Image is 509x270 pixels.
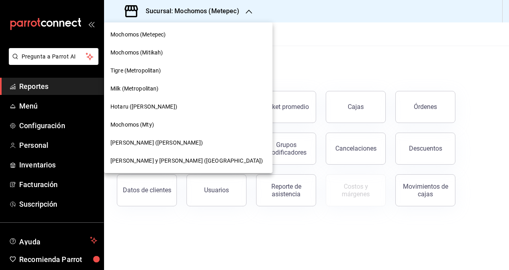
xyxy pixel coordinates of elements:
[110,139,203,147] span: [PERSON_NAME] ([PERSON_NAME])
[110,30,166,39] span: Mochomos (Metepec)
[110,103,177,111] span: Hotaru ([PERSON_NAME])
[104,80,273,98] div: Milk (Metropolitan)
[110,121,154,129] span: Mochomos (Mty)
[110,157,263,165] span: [PERSON_NAME] y [PERSON_NAME] ([GEOGRAPHIC_DATA])
[104,44,273,62] div: Mochomos (Mitikah)
[110,66,161,75] span: Tigre (Metropolitan)
[104,152,273,170] div: [PERSON_NAME] y [PERSON_NAME] ([GEOGRAPHIC_DATA])
[110,48,163,57] span: Mochomos (Mitikah)
[104,134,273,152] div: [PERSON_NAME] ([PERSON_NAME])
[104,116,273,134] div: Mochomos (Mty)
[110,85,159,93] span: Milk (Metropolitan)
[104,62,273,80] div: Tigre (Metropolitan)
[104,26,273,44] div: Mochomos (Metepec)
[104,98,273,116] div: Hotaru ([PERSON_NAME])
